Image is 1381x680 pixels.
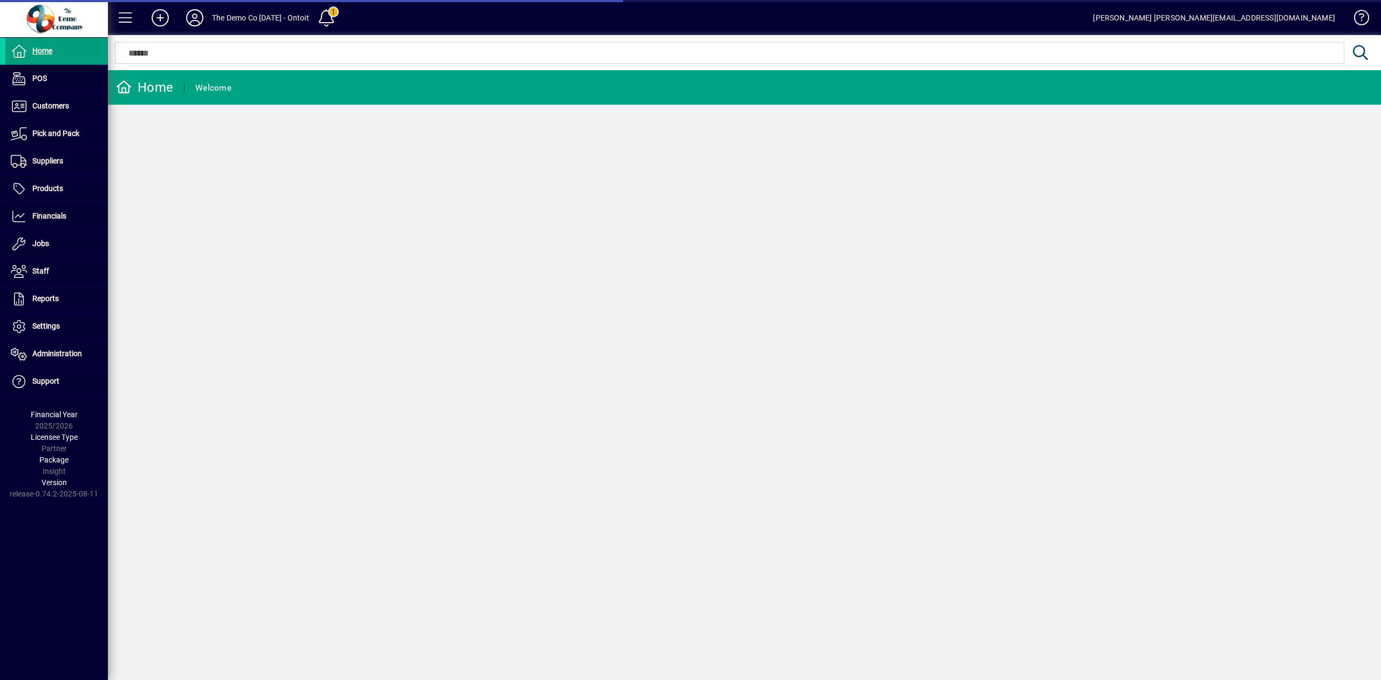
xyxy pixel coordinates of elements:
[32,74,47,83] span: POS
[5,93,108,120] a: Customers
[5,120,108,147] a: Pick and Pack
[32,267,49,275] span: Staff
[32,157,63,165] span: Suppliers
[32,349,82,358] span: Administration
[5,148,108,175] a: Suppliers
[212,9,309,26] div: The Demo Co [DATE] - Ontoit
[32,129,79,138] span: Pick and Pack
[32,212,66,220] span: Financials
[5,175,108,202] a: Products
[32,46,52,55] span: Home
[39,455,69,464] span: Package
[32,294,59,303] span: Reports
[143,8,177,28] button: Add
[1346,2,1368,37] a: Knowledge Base
[5,230,108,257] a: Jobs
[5,258,108,285] a: Staff
[32,101,69,110] span: Customers
[5,65,108,92] a: POS
[5,368,108,395] a: Support
[32,239,49,248] span: Jobs
[32,377,59,385] span: Support
[5,313,108,340] a: Settings
[1093,9,1335,26] div: [PERSON_NAME] [PERSON_NAME][EMAIL_ADDRESS][DOMAIN_NAME]
[32,322,60,330] span: Settings
[5,285,108,312] a: Reports
[5,341,108,368] a: Administration
[116,79,173,96] div: Home
[5,203,108,230] a: Financials
[195,79,231,97] div: Welcome
[177,8,212,28] button: Profile
[32,184,63,193] span: Products
[42,478,67,487] span: Version
[31,410,78,419] span: Financial Year
[31,433,78,441] span: Licensee Type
